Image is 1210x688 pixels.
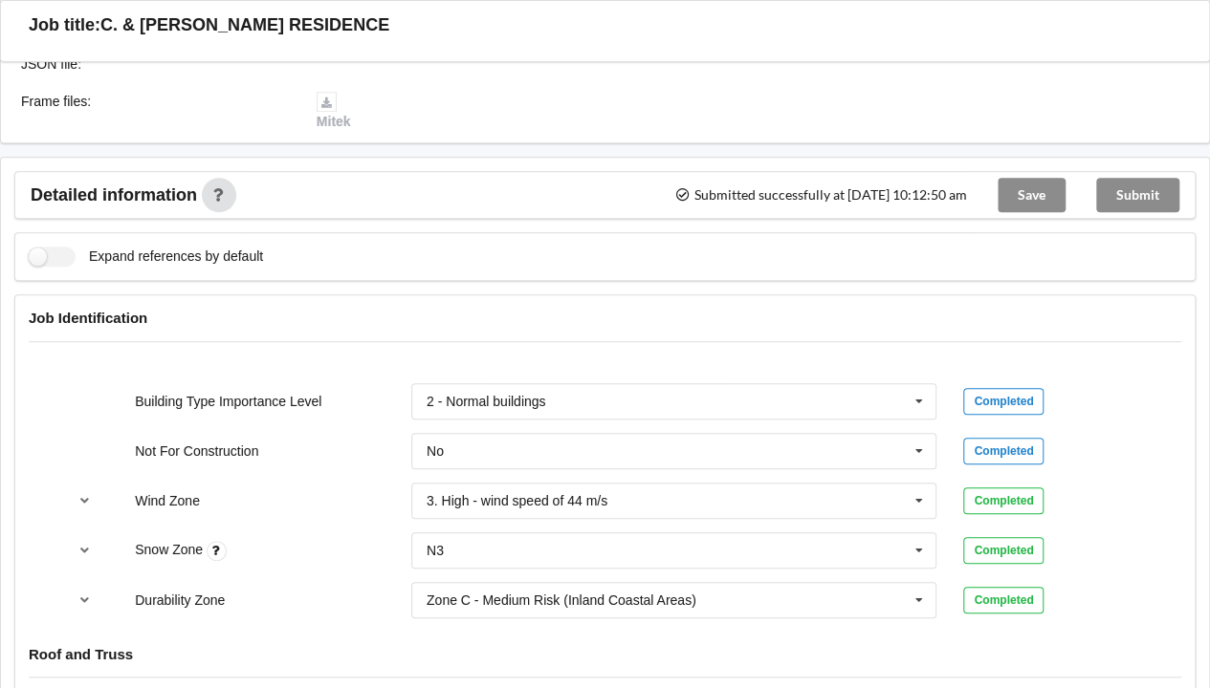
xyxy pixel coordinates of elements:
label: Snow Zone [135,542,207,557]
label: Wind Zone [135,493,200,508]
span: Detailed information [31,186,197,204]
h3: C. & [PERSON_NAME] RESIDENCE [100,14,389,36]
label: Durability Zone [135,592,225,608]
div: Completed [963,537,1044,564]
label: Expand references by default [29,247,263,267]
label: Not For Construction [135,443,258,459]
h3: Job title: [29,14,100,36]
div: JSON file : [8,54,303,74]
button: reference-toggle [66,583,103,617]
h4: Job Identification [29,309,1181,327]
h4: Roof and Truss [29,645,1181,663]
div: Zone C - Medium Risk (Inland Coastal Areas) [427,593,696,607]
div: Completed [963,487,1044,514]
button: reference-toggle [66,533,103,568]
div: Completed [963,587,1044,613]
a: Mitek [317,94,351,130]
div: Frame files : [8,92,303,132]
div: 2 - Normal buildings [427,395,546,408]
div: 3. High - wind speed of 44 m/s [427,494,607,507]
label: Building Type Importance Level [135,394,321,409]
button: reference-toggle [66,484,103,518]
div: Completed [963,388,1044,415]
div: No [427,444,444,458]
div: Completed [963,438,1044,464]
div: N3 [427,544,444,557]
span: Submitted successfully at [DATE] 10:12:50 am [675,188,967,202]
